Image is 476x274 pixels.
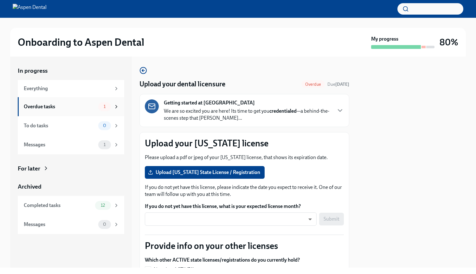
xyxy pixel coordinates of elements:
span: No other ACTIVE licenses [154,266,209,273]
label: Which other ACTIVE state licenses/registrations do you currently hold? [145,257,300,264]
a: In progress [18,67,124,75]
a: Messages1 [18,135,124,154]
h2: Onboarding to Aspen Dental [18,36,144,49]
div: Overdue tasks [24,103,96,110]
a: Messages0 [18,215,124,234]
a: For later [18,164,124,173]
p: Upload your [US_STATE] license [145,137,344,149]
p: We are so excited you are here! Its time to get you —a behind-the-scenes step that [PERSON_NAME]... [164,108,331,122]
label: Upload [US_STATE] State License / Registration [145,166,265,179]
div: Completed tasks [24,202,93,209]
a: Overdue tasks1 [18,97,124,116]
a: Archived [18,183,124,191]
p: Provide info on your other licenses [145,240,344,251]
h3: 80% [440,37,458,48]
img: Aspen Dental [13,4,47,14]
p: If you do not yet have this license, please indicate the date you expect to receive it. One of ou... [145,184,344,198]
label: If you do not yet have this license, what is your expected license month? [145,203,344,210]
span: Due [327,82,349,87]
strong: [DATE] [335,82,349,87]
span: September 5th, 2025 10:00 [327,81,349,87]
div: Messages [24,141,96,148]
h4: Upload your dental licensure [139,79,225,89]
a: To do tasks0 [18,116,124,135]
span: 0 [99,222,110,227]
strong: credentialed [269,108,297,114]
a: Completed tasks12 [18,196,124,215]
span: 12 [97,203,109,208]
span: 1 [100,142,109,147]
div: Messages [24,221,96,228]
a: Everything [18,80,124,97]
div: ​ [145,212,317,226]
div: Everything [24,85,111,92]
span: Overdue [301,82,325,87]
span: Upload [US_STATE] State License / Registration [149,169,260,176]
div: To do tasks [24,122,96,129]
strong: Getting started at [GEOGRAPHIC_DATA] [164,99,255,106]
strong: My progress [371,36,398,43]
span: 1 [100,104,109,109]
div: For later [18,164,40,173]
span: 0 [99,123,110,128]
p: Please upload a pdf or jpeg of your [US_STATE] license, that shows its expiration date. [145,154,344,161]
